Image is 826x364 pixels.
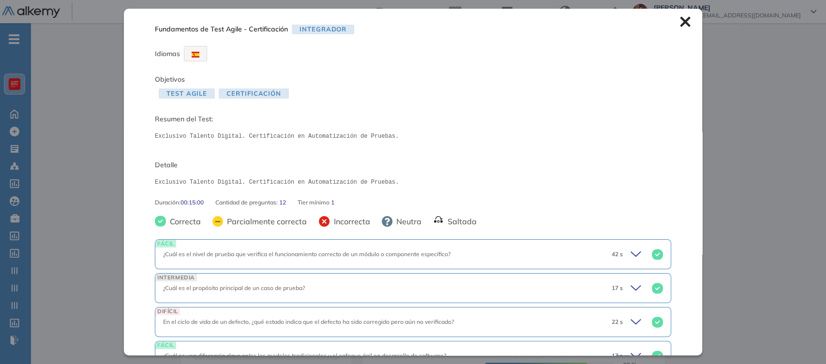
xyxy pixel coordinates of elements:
span: Objetivos [155,75,185,84]
span: Cantidad de preguntas: [215,198,279,207]
span: 17 s [612,351,623,360]
span: ¿Cuál es el propósito principal de un caso de prueba? [163,284,305,291]
span: Fundamentos de Test Agile - Certificación [155,24,288,34]
span: FÁCIL [155,341,176,349]
span: Parcialmente correcta [223,216,307,227]
span: Neutra [392,216,421,227]
span: 12 [279,198,286,207]
span: Incorrecta [330,216,370,227]
span: Correcta [166,216,201,227]
span: 22 s [612,318,623,326]
span: Resumen del Test: [155,114,671,124]
span: 42 s [612,250,623,259]
pre: Exclusivo Talento Digital. Certificación en Automatización de Pruebas. [155,132,671,141]
span: Detalle [155,160,671,170]
pre: Exclusivo Talento Digital. Certificación en Automatización de Pruebas. [155,178,671,187]
span: 1 [331,198,334,207]
span: En el ciclo de vida de un defecto, ¿qué estado indica que el defecto ha sido corregido pero aún n... [163,318,454,325]
span: INTERMEDIA [155,274,197,281]
img: ESP [192,52,199,58]
span: Test Agile [159,88,215,99]
span: Certificación [219,88,289,99]
span: Integrador [292,25,354,35]
span: Duración : [155,198,180,207]
span: 00:15:00 [180,198,204,207]
span: ¿Cuál es una diferencia clave entre los modelos tradicionales y el enfoque ágil en desarrollo de ... [163,352,446,359]
span: ¿Cuál es el nivel de prueba que verifica el funcionamiento correcto de un módulo o componente esp... [163,250,451,258]
span: FÁCIL [155,240,176,247]
span: Tier mínimo [298,198,331,207]
span: Idiomas [155,49,180,58]
span: 17 s [612,284,623,292]
span: DIFÍCIL [155,307,180,315]
span: Saltada [444,216,477,227]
